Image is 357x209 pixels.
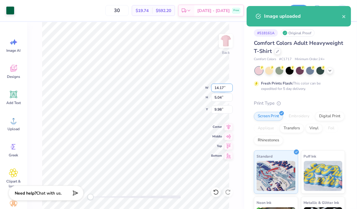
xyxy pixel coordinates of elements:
span: Free [233,8,239,13]
span: Comfort Colors [254,57,276,62]
button: close [342,13,346,20]
div: Back [222,50,230,55]
span: Clipart & logos [4,179,23,189]
div: Foil [324,124,338,133]
span: Metallic & Glitter Ink [304,199,339,206]
div: Transfers [280,124,304,133]
span: $19.74 [136,8,149,14]
span: Standard [257,153,272,159]
span: Designs [7,74,20,79]
span: Chat with us. [36,190,62,196]
strong: Need help? [15,190,36,196]
div: Vinyl [306,124,322,133]
div: Rhinestones [254,136,283,145]
img: Sheena Mae Loyola [336,5,348,17]
div: Accessibility label [88,194,94,200]
span: [DATE] - [DATE] [197,8,230,14]
div: Embroidery [285,112,313,121]
a: SL [327,5,351,17]
strong: Fresh Prints Flash: [261,81,293,86]
div: Digital Print [315,112,344,121]
span: Comfort Colors Adult Heavyweight T-Shirt [254,39,343,55]
div: # 518161A [254,29,278,37]
span: $592.20 [156,8,171,14]
img: Standard [257,161,295,191]
span: Puff Ink [304,153,316,159]
span: # C1717 [279,57,292,62]
div: This color can be expedited for 5 day delivery. [261,81,335,91]
img: Puff Ink [304,161,343,191]
span: Neon Ink [257,199,271,206]
div: Original Proof [281,29,315,37]
div: Image uploaded [264,13,342,20]
input: Untitled Design [256,5,285,17]
div: Print Type [254,100,345,107]
span: Add Text [6,100,21,105]
span: Greek [9,153,18,158]
input: – – [105,5,129,16]
span: Bottom [211,153,222,158]
img: Back [220,35,232,47]
span: Middle [211,134,222,139]
span: Top [211,144,222,149]
span: Minimum Order: 24 + [295,57,325,62]
span: Image AI [7,48,21,53]
span: Center [211,124,222,129]
span: Upload [8,127,20,131]
div: Screen Print [254,112,283,121]
div: Applique [254,124,278,133]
